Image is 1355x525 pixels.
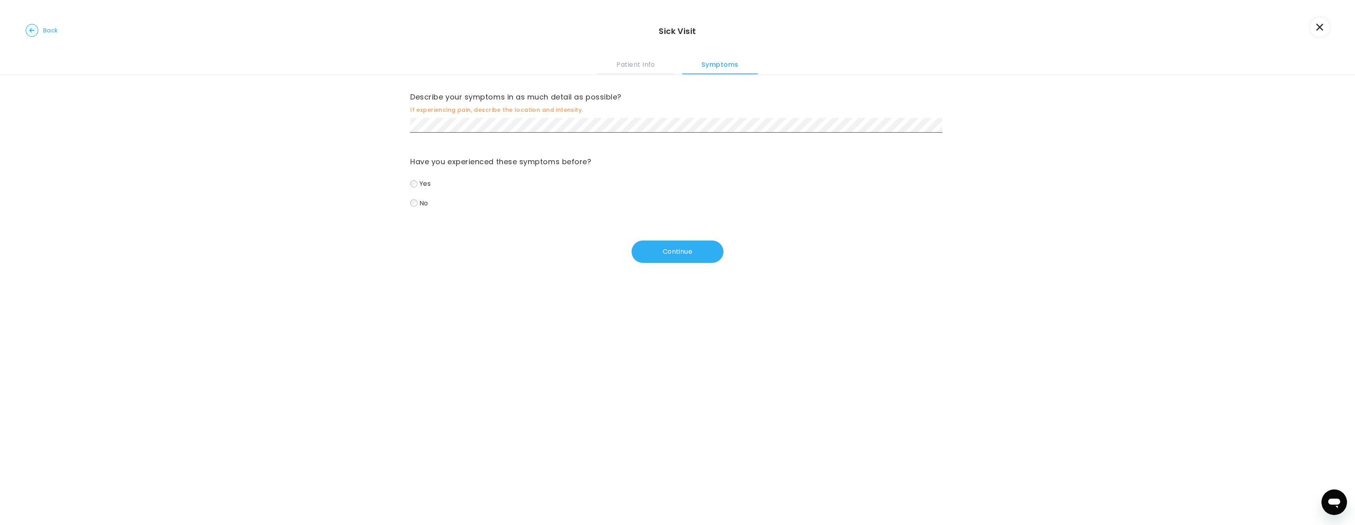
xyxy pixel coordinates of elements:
input: No [410,199,417,207]
button: Patient Info [597,53,674,74]
span: No [419,198,428,207]
h3: Sick Visit [659,26,696,37]
button: Continue [632,241,723,263]
span: Yes [419,179,431,188]
label: Have you experienced these symptoms before? [410,155,945,168]
span: Back [43,25,58,36]
button: Symptoms [682,53,758,74]
input: Yes [410,180,417,187]
iframe: Button to launch messaging window [1321,489,1347,515]
label: Describe your symptoms in as much detail as possible? [410,91,945,103]
button: Back [26,24,58,37]
span: If experiencing pain, describe the location and intensity. [410,105,945,115]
